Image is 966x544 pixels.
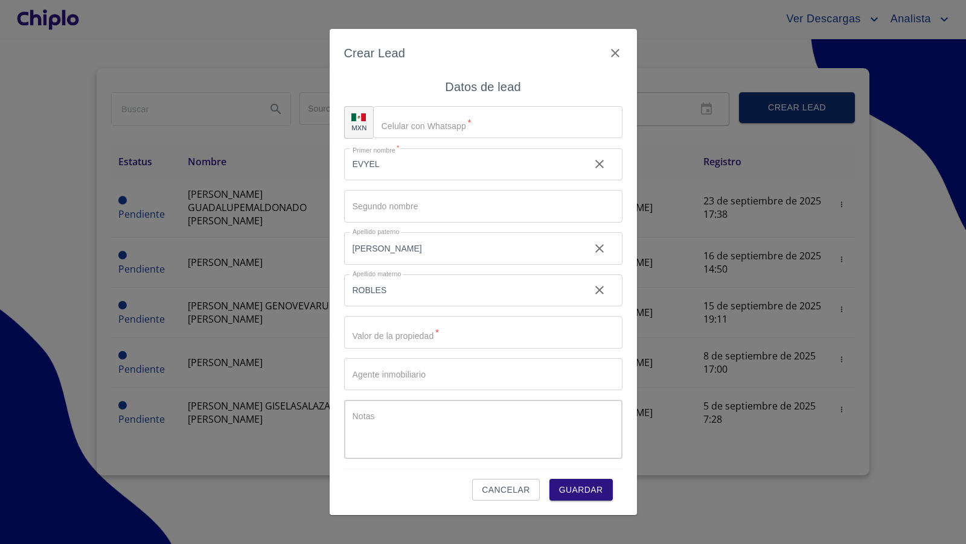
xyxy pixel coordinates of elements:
[585,150,614,179] button: clear input
[482,482,529,498] span: Cancelar
[351,123,367,132] p: MXN
[585,276,614,305] button: clear input
[351,113,366,122] img: R93DlvwvvjP9fbrDwZeCRYBHk45OWMq+AAOlFVsxT89f82nwPLnD58IP7+ANJEaWYhP0Tx8kkA0WlQMPQsAAgwAOmBj20AXj6...
[585,234,614,263] button: clear input
[559,482,603,498] span: Guardar
[472,479,539,501] button: Cancelar
[344,43,406,63] h6: Crear Lead
[445,77,520,96] h6: Datos de lead
[549,479,613,501] button: Guardar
